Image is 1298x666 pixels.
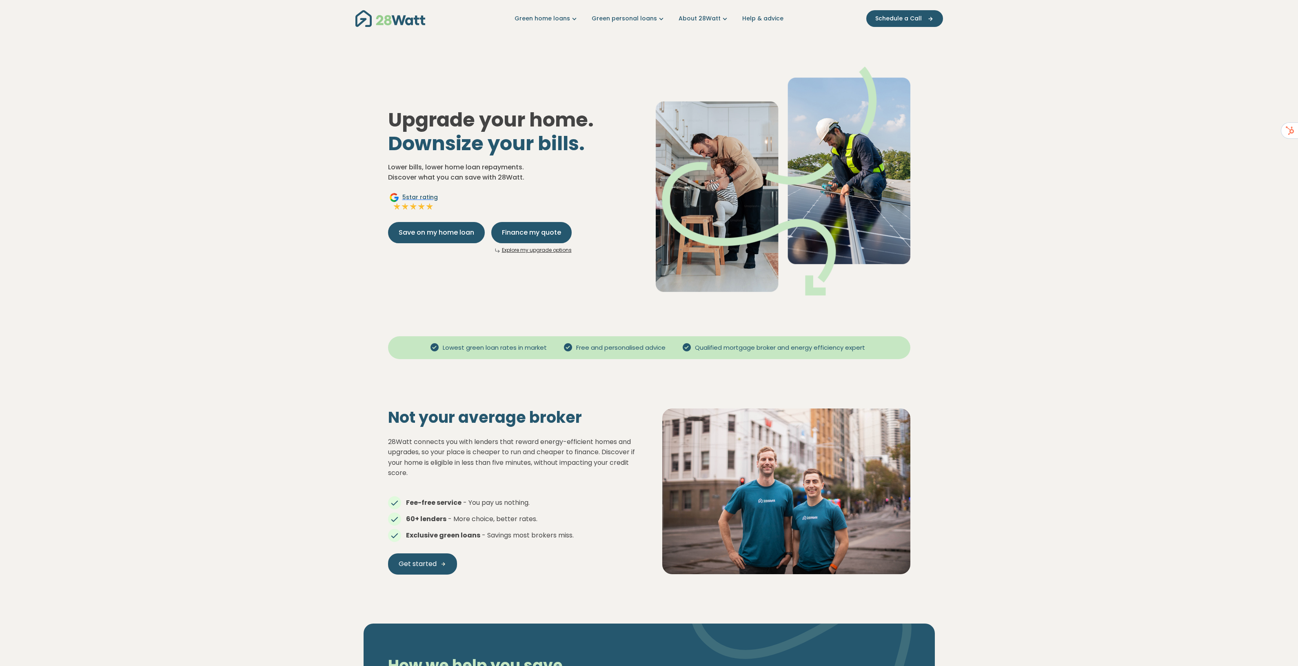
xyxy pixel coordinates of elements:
span: Schedule a Call [875,14,922,23]
span: Lowest green loan rates in market [439,343,550,353]
span: Get started [399,559,437,569]
img: Solar panel installation on a residential roof [662,408,910,574]
a: About 28Watt [679,14,729,23]
img: Full star [426,202,434,211]
strong: Fee-free service [406,498,462,507]
p: Lower bills, lower home loan repayments. Discover what you can save with 28Watt. [388,162,643,183]
span: 5 star rating [402,193,438,202]
a: Green personal loans [592,14,666,23]
span: Save on my home loan [399,228,474,238]
button: Save on my home loan [388,222,485,243]
nav: Main navigation [355,8,943,29]
a: Get started [388,553,457,575]
span: Downsize your bills. [388,130,585,157]
h2: Not your average broker [388,408,636,427]
img: Dad helping toddler [656,67,910,295]
span: Finance my quote [502,228,561,238]
button: Finance my quote [491,222,572,243]
span: - More choice, better rates. [448,514,537,524]
span: Qualified mortgage broker and energy efficiency expert [692,343,868,353]
img: Full star [417,202,426,211]
span: - You pay us nothing. [463,498,530,507]
a: Explore my upgrade options [502,246,572,253]
strong: 60+ lenders [406,514,446,524]
strong: Exclusive green loans [406,531,480,540]
button: Schedule a Call [866,10,943,27]
img: Full star [409,202,417,211]
img: Full star [393,202,401,211]
h1: Upgrade your home. [388,108,643,155]
img: Full star [401,202,409,211]
p: 28Watt connects you with lenders that reward energy-efficient homes and upgrades, so your place i... [388,437,636,478]
a: Help & advice [742,14,783,23]
a: Green home loans [515,14,579,23]
img: Google [389,193,399,202]
a: Google5star ratingFull starFull starFull starFull starFull star [388,193,439,212]
span: Free and personalised advice [573,343,669,353]
img: 28Watt [355,10,425,27]
span: - Savings most brokers miss. [482,531,574,540]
